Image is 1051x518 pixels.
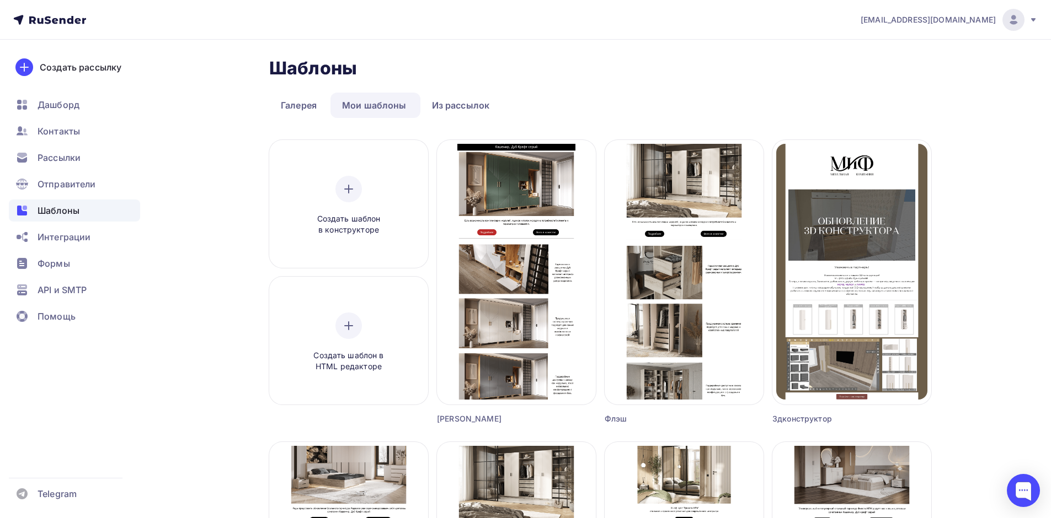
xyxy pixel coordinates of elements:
[38,177,96,191] span: Отправители
[9,120,140,142] a: Контакты
[296,350,401,373] span: Создать шаблон в HTML редакторе
[38,204,79,217] span: Шаблоны
[296,213,401,236] span: Создать шаблон в конструкторе
[38,283,87,296] span: API и SMTP
[9,173,140,195] a: Отправители
[269,93,328,118] a: Галерея
[9,199,140,222] a: Шаблоны
[269,57,357,79] h2: Шаблоны
[605,413,724,424] div: Флэш
[38,151,81,164] span: Рассылки
[9,94,140,116] a: Дашборд
[38,257,70,270] span: Формы
[9,252,140,274] a: Формы
[40,61,121,74] div: Создать рассылку
[9,147,140,169] a: Рассылки
[330,93,418,118] a: Мои шаблоны
[38,487,77,500] span: Telegram
[861,9,1038,31] a: [EMAIL_ADDRESS][DOMAIN_NAME]
[38,125,80,138] span: Контакты
[38,98,79,111] span: Дашборд
[420,93,502,118] a: Из рассылок
[437,413,556,424] div: [PERSON_NAME]
[38,310,76,323] span: Помощь
[772,413,892,424] div: 3дконструктор
[38,230,90,244] span: Интеграции
[861,14,996,25] span: [EMAIL_ADDRESS][DOMAIN_NAME]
